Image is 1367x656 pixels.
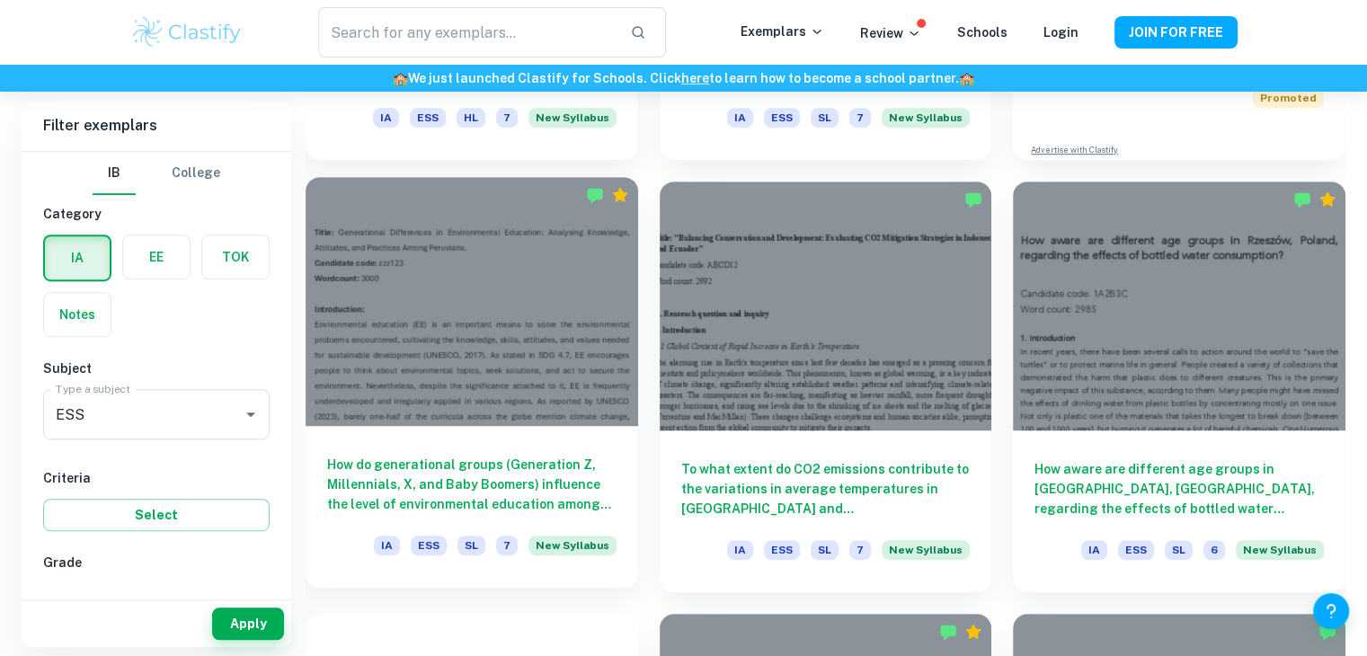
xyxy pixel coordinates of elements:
[1236,540,1324,571] div: Starting from the May 2026 session, the ESS IA requirements have changed. We created this exempla...
[457,108,485,128] span: HL
[1253,88,1324,108] span: Promoted
[681,71,709,85] a: here
[202,235,269,279] button: TOK
[964,191,982,208] img: Marked
[306,182,638,592] a: How do generational groups (Generation Z, Millennials, X, and Baby Boomers) influence the level o...
[1013,182,1345,592] a: How aware are different age groups in [GEOGRAPHIC_DATA], [GEOGRAPHIC_DATA], regarding the effects...
[811,108,839,128] span: SL
[727,108,753,128] span: IA
[741,22,824,41] p: Exemplars
[212,607,284,640] button: Apply
[1165,540,1193,560] span: SL
[238,402,263,427] button: Open
[457,536,485,555] span: SL
[43,359,270,378] h6: Subject
[496,536,518,555] span: 7
[611,186,629,204] div: Premium
[123,235,190,279] button: EE
[144,590,152,610] span: 6
[45,236,110,279] button: IA
[811,540,839,560] span: SL
[964,623,982,641] div: Premium
[43,499,270,531] button: Select
[93,152,220,195] div: Filter type choice
[1031,144,1118,156] a: Advertise with Clastify
[1081,540,1107,560] span: IA
[939,623,957,641] img: Marked
[849,540,871,560] span: 7
[849,108,871,128] span: 7
[1293,191,1311,208] img: Marked
[528,536,617,566] div: Starting from the May 2026 session, the ESS IA requirements have changed. We created this exempla...
[327,455,617,514] h6: How do generational groups (Generation Z, Millennials, X, and Baby Boomers) influence the level o...
[681,459,971,519] h6: To what extent do CO2 emissions contribute to the variations in average temperatures in [GEOGRAPH...
[882,108,970,138] div: Starting from the May 2026 session, the ESS IA requirements have changed. We created this exempla...
[44,293,111,336] button: Notes
[1043,25,1079,40] a: Login
[393,71,408,85] span: 🏫
[496,108,518,128] span: 7
[764,540,800,560] span: ESS
[660,182,992,592] a: To what extent do CO2 emissions contribute to the variations in average temperatures in [GEOGRAPH...
[727,540,753,560] span: IA
[43,553,270,572] h6: Grade
[56,381,130,396] label: Type a subject
[374,536,400,555] span: IA
[172,152,220,195] button: College
[528,108,617,128] span: New Syllabus
[957,25,1007,40] a: Schools
[764,108,800,128] span: ESS
[586,186,604,204] img: Marked
[43,468,270,488] h6: Criteria
[373,108,399,128] span: IA
[130,14,244,50] img: Clastify logo
[959,71,974,85] span: 🏫
[318,7,615,58] input: Search for any exemplars...
[1118,540,1154,560] span: ESS
[1318,191,1336,208] div: Premium
[22,101,291,151] h6: Filter exemplars
[1034,459,1324,519] h6: How aware are different age groups in [GEOGRAPHIC_DATA], [GEOGRAPHIC_DATA], regarding the effects...
[882,108,970,128] span: New Syllabus
[882,540,970,560] span: New Syllabus
[93,152,136,195] button: IB
[4,68,1363,88] h6: We just launched Clastify for Schools. Click to learn how to become a school partner.
[528,536,617,555] span: New Syllabus
[882,540,970,571] div: Starting from the May 2026 session, the ESS IA requirements have changed. We created this exempla...
[1203,540,1225,560] span: 6
[411,536,447,555] span: ESS
[1318,623,1336,641] img: Marked
[410,108,446,128] span: ESS
[528,108,617,138] div: Starting from the May 2026 session, the ESS IA requirements have changed. We created this exempla...
[43,204,270,224] h6: Category
[1313,593,1349,629] button: Help and Feedback
[198,590,206,610] span: 5
[1114,16,1238,49] button: JOIN FOR FREE
[1236,540,1324,560] span: New Syllabus
[89,590,97,610] span: 7
[860,23,921,43] p: Review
